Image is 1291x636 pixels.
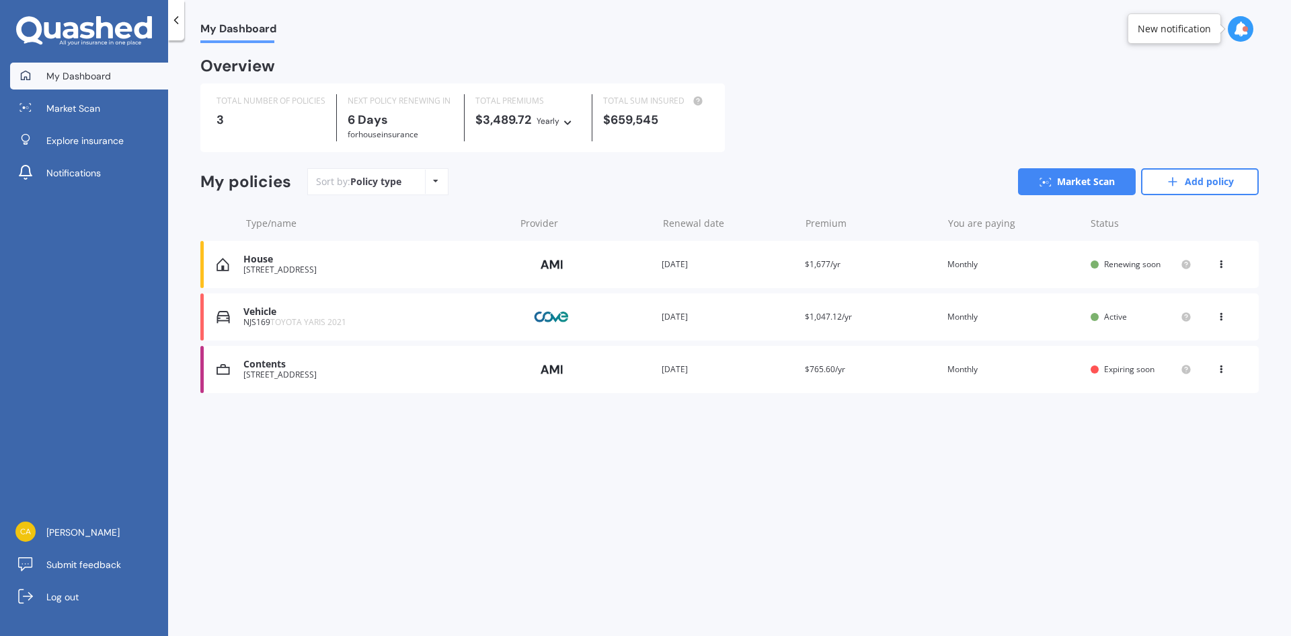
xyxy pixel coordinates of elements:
div: Yearly [537,114,559,128]
a: Market Scan [10,95,168,122]
div: Premium [806,217,937,230]
div: Policy type [350,175,401,188]
a: My Dashboard [10,63,168,90]
div: New notification [1138,22,1211,36]
div: 3 [217,113,325,127]
b: 6 Days [348,112,388,128]
a: Notifications [10,160,168,186]
div: Monthly [947,363,1080,376]
div: Vehicle [243,306,508,318]
span: Renewing soon [1104,258,1161,270]
a: [PERSON_NAME] [10,519,168,546]
div: NEXT POLICY RENEWING IN [348,94,453,108]
span: [PERSON_NAME] [46,526,120,539]
div: TOTAL NUMBER OF POLICIES [217,94,325,108]
span: $1,047.12/yr [805,311,852,322]
div: Monthly [947,258,1080,271]
div: Contents [243,359,508,370]
div: NJS169 [243,318,508,327]
div: TOTAL SUM INSURED [603,94,709,108]
span: for House insurance [348,129,418,140]
span: Active [1104,311,1127,322]
div: My policies [200,172,291,192]
span: $1,677/yr [805,258,840,270]
img: AMI [518,357,586,382]
div: Overview [200,59,275,73]
div: [DATE] [662,258,794,271]
div: Renewal date [663,217,795,230]
a: Log out [10,584,168,610]
img: House [217,258,229,271]
div: Provider [520,217,652,230]
a: Market Scan [1018,168,1136,195]
div: Status [1091,217,1191,230]
span: Submit feedback [46,558,121,571]
div: [DATE] [662,363,794,376]
a: Explore insurance [10,127,168,154]
img: Contents [217,363,230,376]
img: Vehicle [217,310,230,324]
div: House [243,254,508,265]
span: Expiring soon [1104,363,1155,375]
div: [DATE] [662,310,794,324]
div: $3,489.72 [475,113,581,128]
img: 368b18ba3277b66ca18afa0419443a17 [15,522,36,542]
div: Monthly [947,310,1080,324]
span: Explore insurance [46,134,124,147]
span: Notifications [46,166,101,180]
a: Submit feedback [10,551,168,578]
span: TOYOTA YARIS 2021 [270,316,346,328]
span: $765.60/yr [805,363,845,375]
span: Log out [46,590,79,604]
img: Cove [518,304,586,330]
div: Type/name [246,217,510,230]
a: Add policy [1141,168,1259,195]
span: My Dashboard [200,22,276,40]
div: $659,545 [603,113,709,127]
div: Sort by: [316,175,401,188]
div: [STREET_ADDRESS] [243,265,508,275]
img: AMI [518,252,586,277]
div: TOTAL PREMIUMS [475,94,581,108]
div: [STREET_ADDRESS] [243,370,508,380]
span: My Dashboard [46,69,111,83]
span: Market Scan [46,102,100,115]
div: You are paying [948,217,1080,230]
